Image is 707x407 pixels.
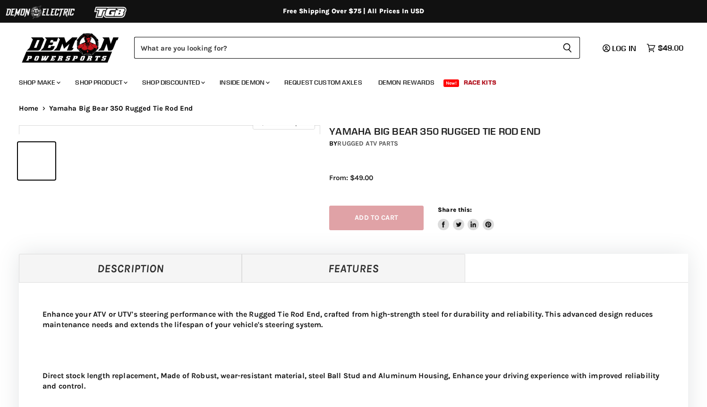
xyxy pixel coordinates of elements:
span: Log in [612,43,636,53]
form: Product [134,37,580,59]
aside: Share this: [438,206,494,231]
span: New! [443,79,460,87]
ul: Main menu [12,69,681,92]
button: Search [555,37,580,59]
a: Demon Rewards [371,73,442,92]
a: Request Custom Axles [277,73,369,92]
a: Features [242,254,465,282]
a: Description [19,254,242,282]
img: Demon Electric Logo 2 [5,3,76,21]
a: Inside Demon [213,73,275,92]
a: Home [19,104,39,113]
button: Yamaha Big Bear 350 Rugged Tie Rod End thumbnail [18,142,55,180]
p: Enhance your ATV or UTV's steering performance with the Rugged Tie Rod End, crafted from high-str... [43,309,664,330]
a: Shop Make [12,73,66,92]
input: Search [134,37,555,59]
div: by [329,139,697,149]
a: Race Kits [457,73,503,92]
img: TGB Logo 2 [76,3,146,21]
a: Log in [598,44,642,52]
a: $49.00 [642,41,688,55]
img: Demon Powersports [19,31,122,64]
span: Click to expand [257,119,310,126]
span: Yamaha Big Bear 350 Rugged Tie Rod End [49,104,193,113]
span: Share this: [438,206,472,213]
span: From: $49.00 [329,173,373,182]
a: Shop Discounted [135,73,211,92]
a: Shop Product [68,73,133,92]
h1: Yamaha Big Bear 350 Rugged Tie Rod End [329,125,697,137]
a: Rugged ATV Parts [337,139,398,147]
span: $49.00 [658,43,683,52]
